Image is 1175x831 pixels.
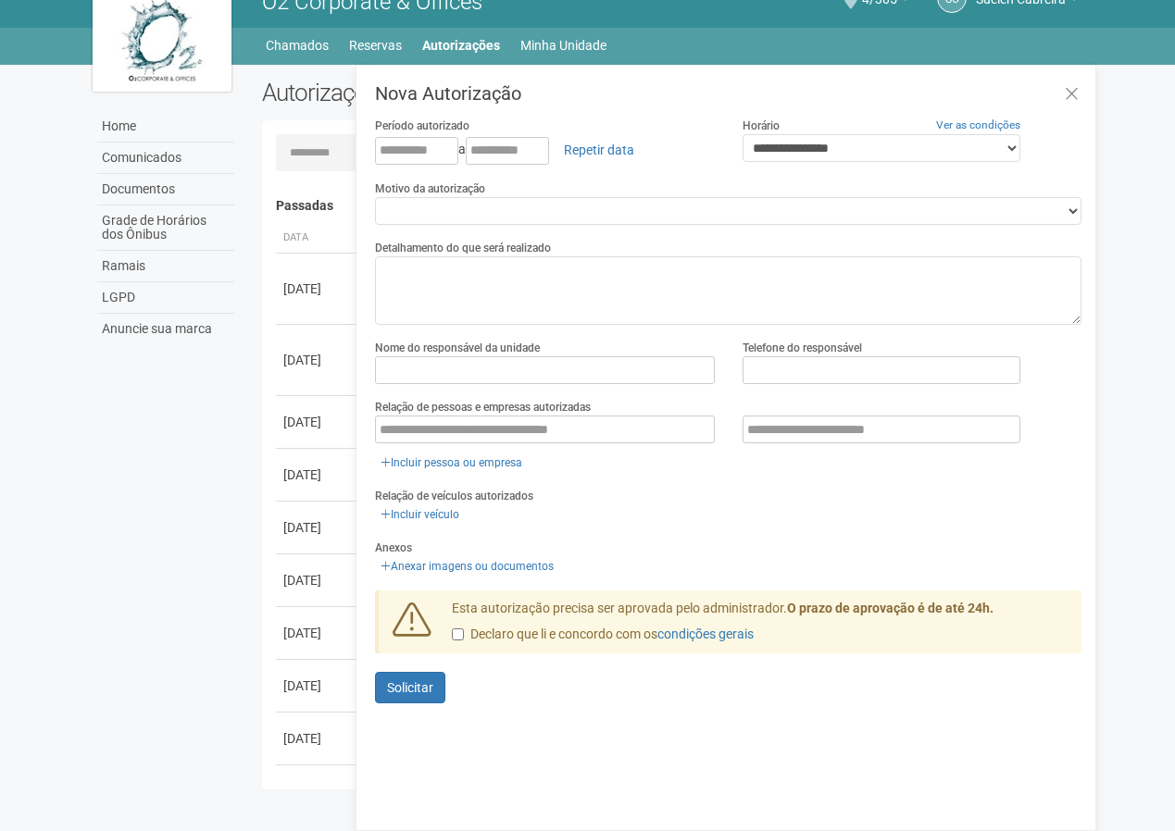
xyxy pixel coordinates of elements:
a: LGPD [97,282,234,314]
div: a [375,134,715,166]
label: Período autorizado [375,118,469,134]
label: Detalhamento do que será realizado [375,240,551,256]
label: Motivo da autorização [375,180,485,197]
a: Documentos [97,174,234,205]
label: Relação de veículos autorizados [375,488,533,504]
a: Autorizações [422,32,500,58]
a: Comunicados [97,143,234,174]
th: Data [276,223,359,254]
h4: Passadas [276,199,1069,213]
h3: Nova Autorização [375,84,1081,103]
label: Horário [743,118,780,134]
strong: O prazo de aprovação é de até 24h. [787,601,994,615]
a: Chamados [266,32,329,58]
a: Home [97,111,234,143]
div: [DATE] [283,676,352,695]
div: [DATE] [283,729,352,748]
div: [DATE] [283,518,352,537]
a: Incluir veículo [375,504,465,525]
div: [DATE] [283,413,352,431]
a: Ver as condições [936,118,1020,131]
label: Declaro que li e concordo com os [452,626,754,644]
a: Incluir pessoa ou empresa [375,453,528,473]
a: Repetir data [552,134,646,166]
a: Reservas [349,32,402,58]
label: Telefone do responsável [743,340,862,356]
div: Esta autorização precisa ser aprovada pelo administrador. [438,600,1082,653]
span: Solicitar [387,680,433,695]
button: Solicitar [375,672,445,703]
label: Relação de pessoas e empresas autorizadas [375,399,591,415]
label: Anexos [375,540,412,556]
a: Grade de Horários dos Ônibus [97,205,234,251]
div: [DATE] [283,279,352,298]
a: Anexar imagens ou documentos [375,556,559,577]
a: condições gerais [657,626,754,641]
a: Minha Unidade [520,32,606,58]
a: Anuncie sua marca [97,314,234,344]
div: [DATE] [283,465,352,484]
a: Ramais [97,251,234,282]
div: [DATE] [283,351,352,369]
input: Declaro que li e concordo com oscondições gerais [452,628,464,640]
label: Nome do responsável da unidade [375,340,540,356]
h2: Autorizações [262,79,658,106]
div: [DATE] [283,571,352,589]
div: [DATE] [283,624,352,642]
